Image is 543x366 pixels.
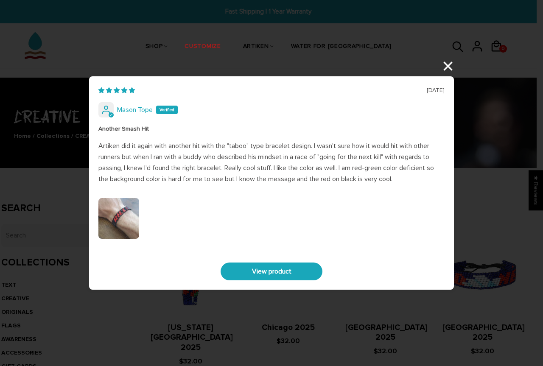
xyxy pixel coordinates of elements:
[98,140,445,184] p: Artiken did it again with another hit with the "taboo" type bracelet design. I wasn't sure how it...
[427,86,445,95] span: [DATE]
[434,56,454,76] button: ×
[221,263,322,280] a: View product
[98,124,445,134] b: Another Smash Hit
[291,25,392,70] a: WATER FOR [GEOGRAPHIC_DATA]
[117,107,153,113] span: Mason Tope
[98,198,139,239] img: User picture
[98,86,135,95] span: 5 star review
[98,198,139,239] a: Link to user picture 0
[185,25,221,70] a: CUSTOMIZE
